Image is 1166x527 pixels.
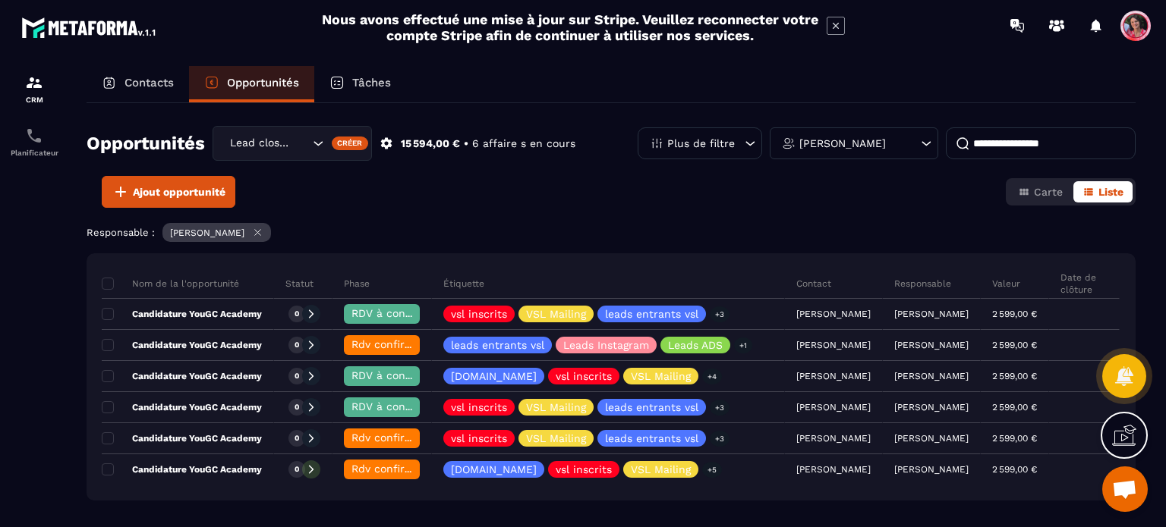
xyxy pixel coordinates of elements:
[556,464,612,475] p: vsl inscrits
[170,227,244,238] p: [PERSON_NAME]
[631,464,691,475] p: VSL Mailing
[563,340,649,350] p: Leads Instagram
[4,149,65,157] p: Planificateur
[526,309,586,319] p: VSL Mailing
[102,339,262,351] p: Candidature YouGC Academy
[189,66,314,102] a: Opportunités
[710,306,730,322] p: +3
[332,136,369,150] div: Créer
[443,278,484,290] p: Étiquette
[295,371,299,381] p: 0
[102,278,239,290] p: Nom de la l'opportunité
[799,138,886,149] p: [PERSON_NAME]
[894,371,969,381] p: [PERSON_NAME]
[226,135,294,152] span: Lead closing
[25,74,43,92] img: formation
[451,402,507,413] p: vsl inscrits
[894,433,969,444] p: [PERSON_NAME]
[102,401,262,413] p: Candidature YouGC Academy
[1102,466,1148,512] a: Ouvrir le chat
[992,371,1037,381] p: 2 599,00 €
[295,433,299,444] p: 0
[294,135,309,152] input: Search for option
[401,136,460,151] p: 15 594,00 €
[124,76,174,89] p: Contacts
[227,76,299,89] p: Opportunités
[25,127,43,145] img: scheduler
[451,340,544,350] p: leads entrants vsl
[472,136,575,151] p: 6 affaire s en cours
[710,431,730,447] p: +3
[351,463,437,475] span: Rdv confirmé ✅
[1034,186,1063,198] span: Carte
[451,464,537,475] p: [DOMAIN_NAME]
[992,340,1037,350] p: 2 599,00 €
[102,308,262,320] p: Candidature YouGC Academy
[351,400,449,413] span: RDV à confimer ❓
[314,66,406,102] a: Tâches
[87,66,189,102] a: Contacts
[556,371,612,381] p: vsl inscrits
[668,340,723,350] p: Leads ADS
[351,307,449,319] span: RDV à confimer ❓
[734,337,752,353] p: +1
[102,432,262,444] p: Candidature YouGC Academy
[1060,271,1108,296] p: Date de clôture
[710,400,730,416] p: +3
[285,278,314,290] p: Statut
[295,464,299,475] p: 0
[351,431,437,444] span: Rdv confirmé ✅
[133,184,225,199] span: Ajout opportunité
[526,402,586,413] p: VSL Mailing
[605,309,698,319] p: leads entrants vsl
[992,278,1020,290] p: Valeur
[605,433,698,444] p: leads entrants vsl
[451,433,507,444] p: vsl inscrits
[21,14,158,41] img: logo
[295,309,299,319] p: 0
[102,370,262,382] p: Candidature YouGC Academy
[894,464,969,475] p: [PERSON_NAME]
[992,402,1037,413] p: 2 599,00 €
[321,11,819,43] h2: Nous avons effectué une mise à jour sur Stripe. Veuillez reconnecter votre compte Stripe afin de ...
[295,340,299,350] p: 0
[605,402,698,413] p: leads entrants vsl
[451,371,537,381] p: [DOMAIN_NAME]
[102,176,235,208] button: Ajout opportunité
[992,433,1037,444] p: 2 599,00 €
[992,309,1037,319] p: 2 599,00 €
[213,126,372,161] div: Search for option
[894,340,969,350] p: [PERSON_NAME]
[526,433,586,444] p: VSL Mailing
[352,76,391,89] p: Tâches
[4,62,65,115] a: formationformationCRM
[796,278,831,290] p: Contact
[1073,181,1133,202] button: Liste
[1098,186,1123,198] span: Liste
[451,309,507,319] p: vsl inscrits
[464,136,468,151] p: •
[4,96,65,104] p: CRM
[4,115,65,168] a: schedulerschedulerPlanificateur
[351,338,437,350] span: Rdv confirmé ✅
[87,128,205,158] h2: Opportunités
[102,463,262,475] p: Candidature YouGC Academy
[702,369,722,384] p: +4
[344,278,370,290] p: Phase
[894,309,969,319] p: [PERSON_NAME]
[894,402,969,413] p: [PERSON_NAME]
[631,371,691,381] p: VSL Mailing
[87,227,155,238] p: Responsable :
[702,462,722,478] p: +5
[894,278,951,290] p: Responsable
[1009,181,1072,202] button: Carte
[351,369,449,381] span: RDV à confimer ❓
[667,138,735,149] p: Plus de filtre
[992,464,1037,475] p: 2 599,00 €
[295,402,299,413] p: 0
